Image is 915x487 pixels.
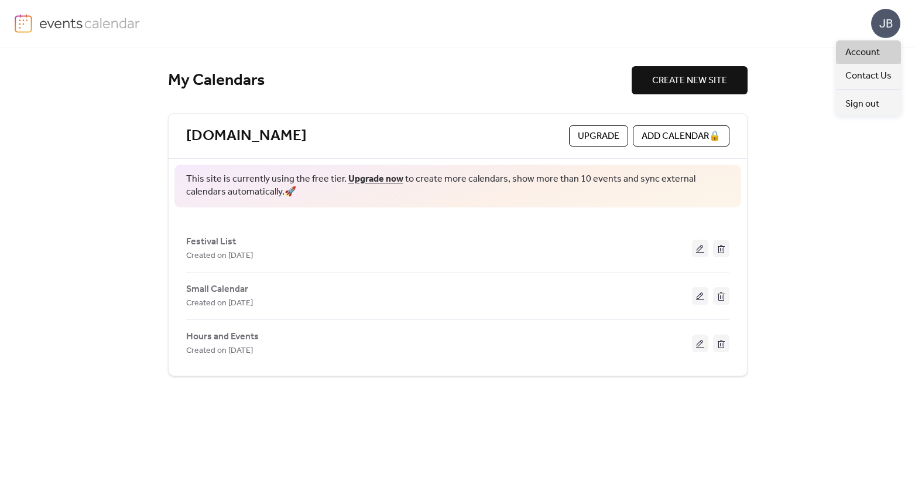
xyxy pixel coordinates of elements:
[39,14,140,32] img: logo-type
[569,125,628,147] button: Upgrade
[168,70,632,91] div: My Calendars
[845,69,892,83] span: Contact Us
[186,127,307,146] a: [DOMAIN_NAME]
[186,297,253,311] span: Created on [DATE]
[186,344,253,358] span: Created on [DATE]
[186,330,259,344] span: Hours and Events
[845,97,879,111] span: Sign out
[348,170,403,188] a: Upgrade now
[186,239,236,245] a: Festival List
[15,14,32,33] img: logo
[186,286,248,292] a: Small Calendar
[652,74,727,88] span: CREATE NEW SITE
[845,46,880,60] span: Account
[186,333,259,340] a: Hours and Events
[186,282,248,297] span: Small Calendar
[578,130,619,144] span: Upgrade
[186,173,729,199] span: This site is currently using the free tier. to create more calendars, show more than 10 events an...
[186,235,236,249] span: Festival List
[836,40,901,64] a: Account
[632,66,748,94] button: CREATE NEW SITE
[871,9,900,38] div: JB
[836,64,901,87] a: Contact Us
[186,249,253,263] span: Created on [DATE]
